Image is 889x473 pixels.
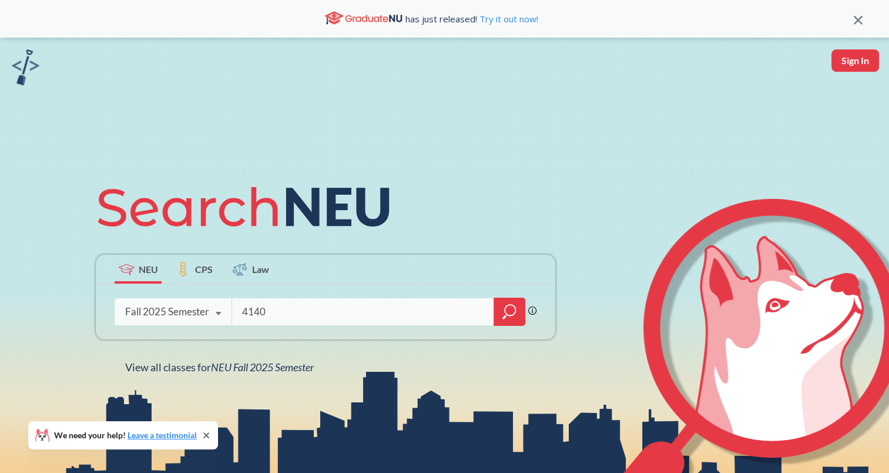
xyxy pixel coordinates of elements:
span: NEU Fall 2025 Semester [211,361,314,374]
a: Leave a testimonial [128,430,197,440]
input: Class, professor, course number, "phrase" [241,299,485,324]
span: Law [252,262,269,276]
img: sandbox logo [12,49,39,85]
span: has just released! [405,12,538,25]
span: View all classes for [125,361,314,374]
a: sandbox logo [12,49,39,89]
span: NEU [139,262,158,276]
div: magnifying glass [494,298,525,326]
a: Try it out now! [477,13,538,25]
button: Sign In [831,49,879,72]
span: CPS [195,262,213,276]
div: Fall 2025 Semester [125,305,209,318]
span: We need your help! [54,431,197,439]
svg: magnifying glass [502,304,516,320]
